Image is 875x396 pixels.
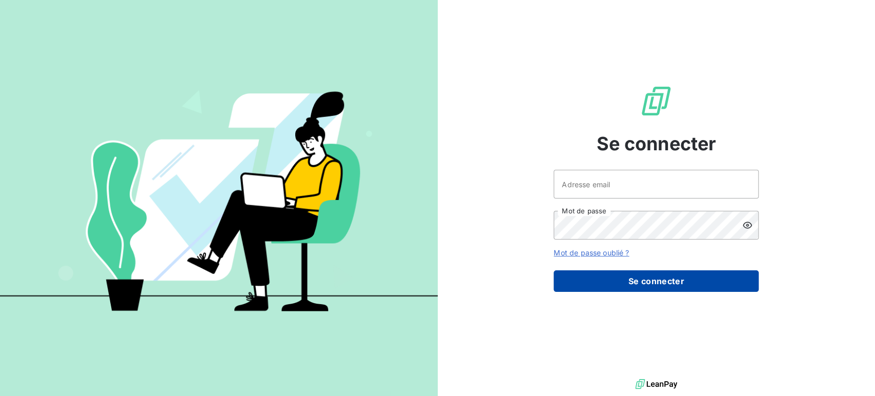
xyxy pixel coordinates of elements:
[554,248,629,257] a: Mot de passe oublié ?
[554,270,759,292] button: Se connecter
[596,130,716,157] span: Se connecter
[640,85,673,117] img: Logo LeanPay
[554,170,759,199] input: placeholder
[635,377,677,392] img: logo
